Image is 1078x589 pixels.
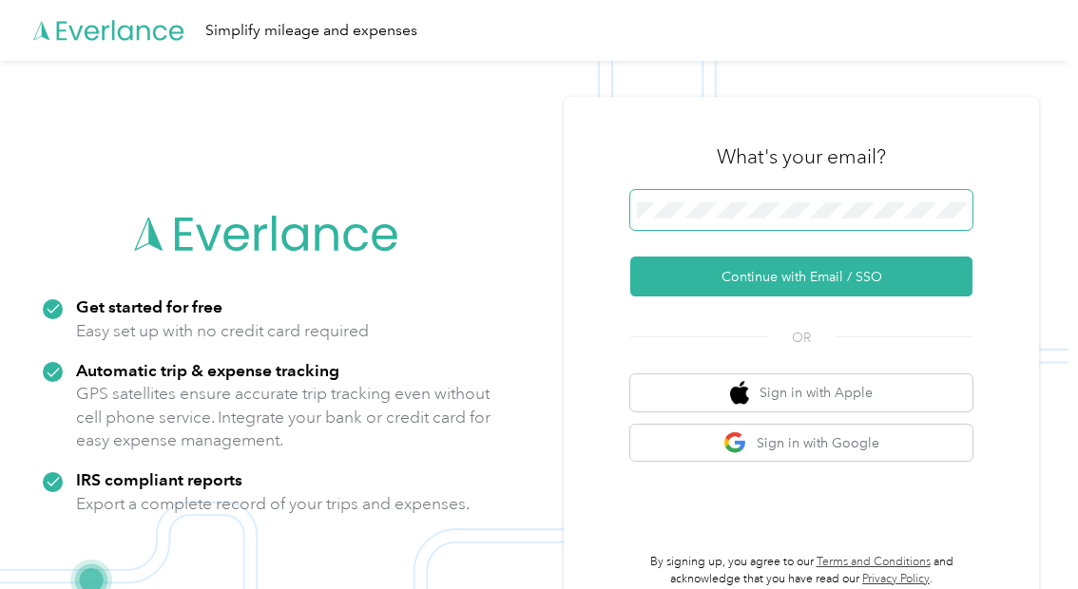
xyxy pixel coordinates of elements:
[817,555,931,569] a: Terms and Conditions
[205,19,417,43] div: Simplify mileage and expenses
[862,572,930,586] a: Privacy Policy
[76,360,339,380] strong: Automatic trip & expense tracking
[76,319,369,343] p: Easy set up with no credit card required
[76,296,222,316] strong: Get started for free
[76,382,491,452] p: GPS satellites ensure accurate trip tracking even without cell phone service. Integrate your bank...
[730,381,749,405] img: apple logo
[76,469,242,489] strong: IRS compliant reports
[630,256,972,296] button: Continue with Email / SSO
[768,328,835,348] span: OR
[717,143,886,170] h3: What's your email?
[723,431,747,455] img: google logo
[76,492,470,516] p: Export a complete record of your trips and expenses.
[630,425,972,462] button: google logoSign in with Google
[630,554,972,587] p: By signing up, you agree to our and acknowledge that you have read our .
[630,374,972,411] button: apple logoSign in with Apple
